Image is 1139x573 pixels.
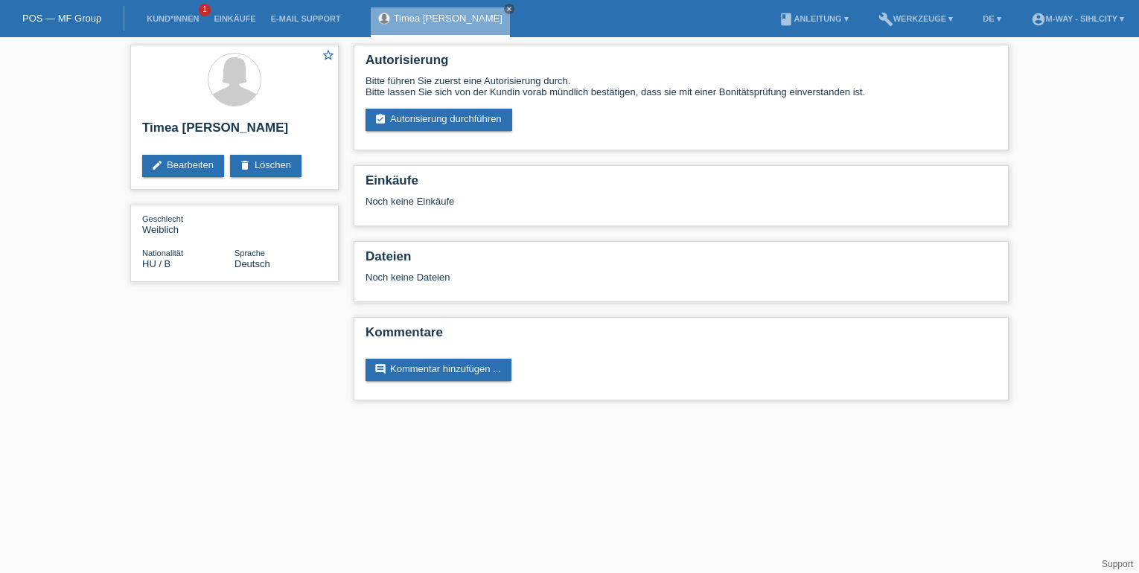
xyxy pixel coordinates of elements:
i: account_circle [1031,12,1046,27]
i: star_border [322,48,335,62]
h2: Einkäufe [366,173,997,196]
span: Nationalität [142,249,183,257]
span: Geschlecht [142,214,183,223]
a: Support [1102,559,1133,569]
a: commentKommentar hinzufügen ... [366,359,511,381]
div: Noch keine Einkäufe [366,196,997,218]
a: POS — MF Group [22,13,101,24]
a: Kund*innen [139,14,206,23]
span: Sprache [234,249,265,257]
h2: Kommentare [366,325,997,348]
a: Timea [PERSON_NAME] [394,13,502,24]
a: close [504,4,514,14]
h2: Timea [PERSON_NAME] [142,121,327,143]
a: buildWerkzeuge ▾ [871,14,961,23]
a: bookAnleitung ▾ [771,14,855,23]
a: DE ▾ [975,14,1008,23]
span: Deutsch [234,258,270,269]
i: comment [374,363,386,375]
i: build [878,12,893,27]
h2: Autorisierung [366,53,997,75]
span: Ungarn / B / 27.02.2020 [142,258,170,269]
a: E-Mail Support [264,14,348,23]
a: assignment_turned_inAutorisierung durchführen [366,109,512,131]
a: star_border [322,48,335,64]
i: assignment_turned_in [374,113,386,125]
i: edit [151,159,163,171]
a: Einkäufe [206,14,263,23]
span: 1 [199,4,211,16]
div: Noch keine Dateien [366,272,820,283]
i: close [505,5,513,13]
h2: Dateien [366,249,997,272]
a: account_circlem-way - Sihlcity ▾ [1024,14,1132,23]
a: editBearbeiten [142,155,224,177]
i: book [779,12,794,27]
div: Bitte führen Sie zuerst eine Autorisierung durch. Bitte lassen Sie sich von der Kundin vorab münd... [366,75,997,97]
div: Weiblich [142,213,234,235]
i: delete [239,159,251,171]
a: deleteLöschen [230,155,301,177]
